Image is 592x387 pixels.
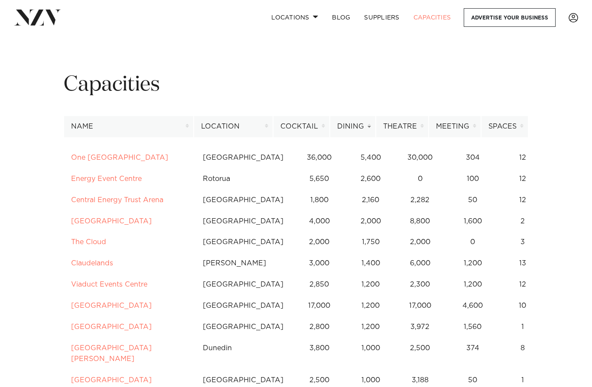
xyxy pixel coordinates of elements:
td: Rotorua [195,168,291,190]
td: 8 [499,338,546,370]
td: 1,800 [291,190,348,211]
td: Dunedin [195,338,291,370]
td: 374 [446,338,499,370]
td: 3,972 [394,316,446,338]
td: 2,000 [348,211,394,232]
td: 8,800 [394,211,446,232]
a: BLOG [325,8,357,27]
a: [GEOGRAPHIC_DATA][PERSON_NAME] [71,345,152,362]
a: [GEOGRAPHIC_DATA] [71,302,152,309]
a: Claudelands [71,260,113,267]
td: 36,000 [291,147,348,168]
a: Locations [264,8,325,27]
th: Location: activate to sort column ascending [194,116,273,137]
td: [PERSON_NAME] [195,253,291,274]
td: 1,600 [446,211,499,232]
th: Spaces: activate to sort column ascending [481,116,528,137]
h1: Capacities [64,71,528,99]
a: Capacities [407,8,458,27]
a: The Cloud [71,239,106,245]
td: 1,000 [348,338,394,370]
a: Viaduct Events Centre [71,281,147,288]
td: [GEOGRAPHIC_DATA] [195,274,291,295]
td: [GEOGRAPHIC_DATA] [195,295,291,316]
td: 4,600 [446,295,499,316]
img: nzv-logo.png [14,10,61,25]
td: 2,600 [348,168,394,190]
a: [GEOGRAPHIC_DATA] [71,377,152,384]
th: Name: activate to sort column ascending [64,116,194,137]
th: Cocktail: activate to sort column ascending [273,116,330,137]
td: 1,560 [446,316,499,338]
td: [GEOGRAPHIC_DATA] [195,190,291,211]
td: 17,000 [291,295,348,316]
td: [GEOGRAPHIC_DATA] [195,232,291,253]
td: 2,282 [394,190,446,211]
td: 2,160 [348,190,394,211]
td: 1,200 [446,274,499,295]
td: 12 [499,168,546,190]
td: 2,300 [394,274,446,295]
td: [GEOGRAPHIC_DATA] [195,211,291,232]
td: 2 [499,211,546,232]
a: Advertise your business [464,8,556,27]
td: [GEOGRAPHIC_DATA] [195,147,291,168]
td: 1 [499,316,546,338]
td: 13 [499,253,546,274]
a: [GEOGRAPHIC_DATA] [71,218,152,225]
td: 30,000 [394,147,446,168]
td: 2,000 [291,232,348,253]
td: 100 [446,168,499,190]
th: Dining: activate to sort column ascending [330,116,376,137]
td: 1,400 [348,253,394,274]
td: 1,200 [446,253,499,274]
td: 4,000 [291,211,348,232]
td: 6,000 [394,253,446,274]
td: 2,800 [291,316,348,338]
td: 1,750 [348,232,394,253]
td: 12 [499,274,546,295]
a: One [GEOGRAPHIC_DATA] [71,154,168,161]
td: 50 [446,190,499,211]
td: 10 [499,295,546,316]
td: [GEOGRAPHIC_DATA] [195,316,291,338]
td: 5,650 [291,168,348,190]
td: 2,850 [291,274,348,295]
td: 0 [446,232,499,253]
td: 1,200 [348,316,394,338]
td: 3,800 [291,338,348,370]
td: 3 [499,232,546,253]
td: 2,500 [394,338,446,370]
th: Meeting: activate to sort column ascending [429,116,481,137]
td: 304 [446,147,499,168]
td: 5,400 [348,147,394,168]
td: 1,200 [348,295,394,316]
a: Energy Event Centre [71,175,142,182]
td: 2,000 [394,232,446,253]
td: 1,200 [348,274,394,295]
a: [GEOGRAPHIC_DATA] [71,323,152,330]
td: 3,000 [291,253,348,274]
td: 0 [394,168,446,190]
td: 12 [499,147,546,168]
td: 17,000 [394,295,446,316]
td: 12 [499,190,546,211]
th: Theatre: activate to sort column ascending [376,116,429,137]
a: Central Energy Trust Arena [71,197,163,203]
a: SUPPLIERS [357,8,406,27]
